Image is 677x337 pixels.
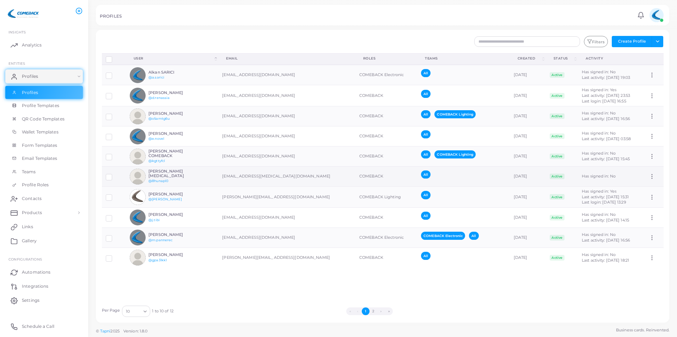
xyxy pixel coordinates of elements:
[148,238,172,242] a: @m.pannerec
[582,238,630,243] span: Last activity: [DATE] 16:56
[421,212,431,220] span: All
[370,307,377,315] button: Go to page 2
[22,169,36,175] span: Teams
[218,167,355,187] td: [EMAIL_ADDRESS][MEDICAL_DATA][DOMAIN_NAME]
[355,65,417,85] td: COMEBACK Electronic
[582,75,630,80] span: Last activity: [DATE] 19:03
[582,111,616,116] span: Has signed in: No
[510,85,546,106] td: [DATE]
[148,131,200,136] h6: [PERSON_NAME]
[22,195,42,202] span: Contacts
[510,207,546,227] td: [DATE]
[148,96,170,100] a: @d.renassia
[22,102,59,109] span: Profile Templates
[355,167,417,187] td: COMEBACK
[22,42,42,48] span: Analytics
[510,167,546,187] td: [DATE]
[5,319,83,333] a: Schedule a Call
[5,139,83,152] a: Form Templates
[582,93,630,98] span: Last activity: [DATE] 23:53
[425,56,502,61] div: Teams
[5,86,83,99] a: Profiles
[550,215,565,220] span: Active
[363,56,409,61] div: Roles
[550,72,565,78] span: Active
[510,106,546,126] td: [DATE]
[616,327,669,333] span: Business cards. Reinvented.
[100,329,111,333] a: Tapni
[22,323,54,330] span: Schedule a Call
[218,248,355,268] td: [PERSON_NAME][EMAIL_ADDRESS][DOMAIN_NAME]
[582,116,630,121] span: Last activity: [DATE] 16:56
[130,169,146,185] img: avatar
[469,232,478,240] span: All
[218,227,355,248] td: [EMAIL_ADDRESS][DOMAIN_NAME]
[582,99,626,104] span: Last login: [DATE] 16:55
[22,238,37,244] span: Gallery
[550,235,565,241] span: Active
[582,212,616,217] span: Has signed in: No
[5,279,83,293] a: Integrations
[22,210,42,216] span: Products
[96,328,147,334] span: ©
[148,70,200,75] h6: Alkan SARICI
[510,146,546,167] td: [DATE]
[8,30,26,34] span: INSIGHTS
[649,8,664,22] img: avatar
[421,232,465,240] span: COMEBACK Electronic
[586,56,637,61] div: activity
[421,90,431,98] span: All
[218,85,355,106] td: [EMAIL_ADDRESS][DOMAIN_NAME]
[102,308,120,313] label: Per Page
[148,258,167,262] a: @gpa31kk1
[510,126,546,146] td: [DATE]
[148,232,200,237] h6: [PERSON_NAME]
[22,182,49,188] span: Profile Roles
[130,108,146,124] img: avatar
[421,110,431,118] span: All
[5,99,83,112] a: Profile Templates
[550,194,565,200] span: Active
[122,306,150,317] div: Search for option
[421,191,431,199] span: All
[355,106,417,126] td: COMEBACK
[22,283,48,289] span: Integrations
[22,297,39,304] span: Settings
[148,192,200,196] h6: [PERSON_NAME]
[5,165,83,179] a: Teams
[510,65,546,85] td: [DATE]
[130,149,146,164] img: avatar
[126,308,130,315] span: 10
[5,112,83,126] a: QR Code Templates
[6,7,45,20] img: logo
[8,257,42,261] span: Configurations
[5,234,83,248] a: Gallery
[148,159,165,163] a: @kgttyfcl
[102,53,126,65] th: Row-selection
[582,194,629,199] span: Last activity: [DATE] 15:31
[148,111,200,116] h6: [PERSON_NAME]
[148,75,164,79] a: @a.sarici
[582,151,616,156] span: Has signed in: No
[148,218,160,222] a: @j.tibi
[5,206,83,220] a: Products
[148,252,200,257] h6: [PERSON_NAME]
[582,189,616,194] span: Has signed in: Yes
[5,38,83,52] a: Analytics
[148,137,164,141] a: @e.novel
[218,65,355,85] td: [EMAIL_ADDRESS][DOMAIN_NAME]
[148,117,170,120] a: @o5amtg6u
[510,248,546,268] td: [DATE]
[510,187,546,208] td: [DATE]
[130,88,146,104] img: avatar
[421,252,431,260] span: All
[550,255,565,261] span: Active
[110,328,119,334] span: 2025
[134,56,213,61] div: User
[5,178,83,192] a: Profile Roles
[582,131,616,136] span: Has signed in: No
[510,227,546,248] td: [DATE]
[550,174,565,179] span: Active
[123,329,148,333] span: Version: 1.8.0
